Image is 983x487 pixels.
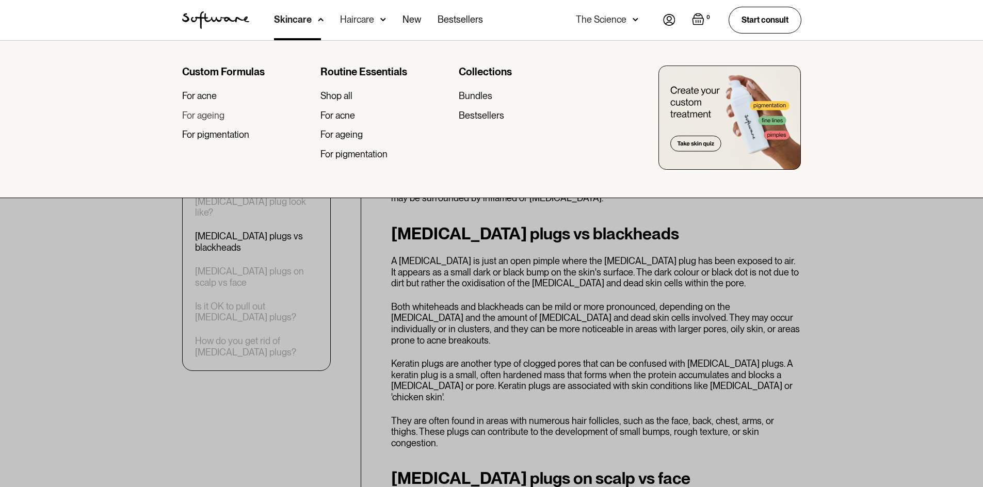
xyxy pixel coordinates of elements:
[182,129,249,140] div: For pigmentation
[459,110,589,121] a: Bestsellers
[320,149,388,160] div: For pigmentation
[320,90,352,102] div: Shop all
[320,110,355,121] div: For acne
[380,14,386,25] img: arrow down
[576,14,626,25] div: The Science
[320,129,363,140] div: For ageing
[318,14,324,25] img: arrow down
[658,66,801,170] img: create you custom treatment bottle
[692,13,712,27] a: Open empty cart
[459,90,492,102] div: Bundles
[459,66,589,78] div: Collections
[320,66,450,78] div: Routine Essentials
[320,110,450,121] a: For acne
[182,66,312,78] div: Custom Formulas
[704,13,712,22] div: 0
[459,90,589,102] a: Bundles
[729,7,801,33] a: Start consult
[320,90,450,102] a: Shop all
[320,149,450,160] a: For pigmentation
[182,90,312,102] a: For acne
[182,11,249,29] a: home
[182,110,312,121] a: For ageing
[182,90,217,102] div: For acne
[459,110,504,121] div: Bestsellers
[320,129,450,140] a: For ageing
[182,129,312,140] a: For pigmentation
[182,110,224,121] div: For ageing
[182,11,249,29] img: Software Logo
[274,14,312,25] div: Skincare
[340,14,374,25] div: Haircare
[633,14,638,25] img: arrow down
